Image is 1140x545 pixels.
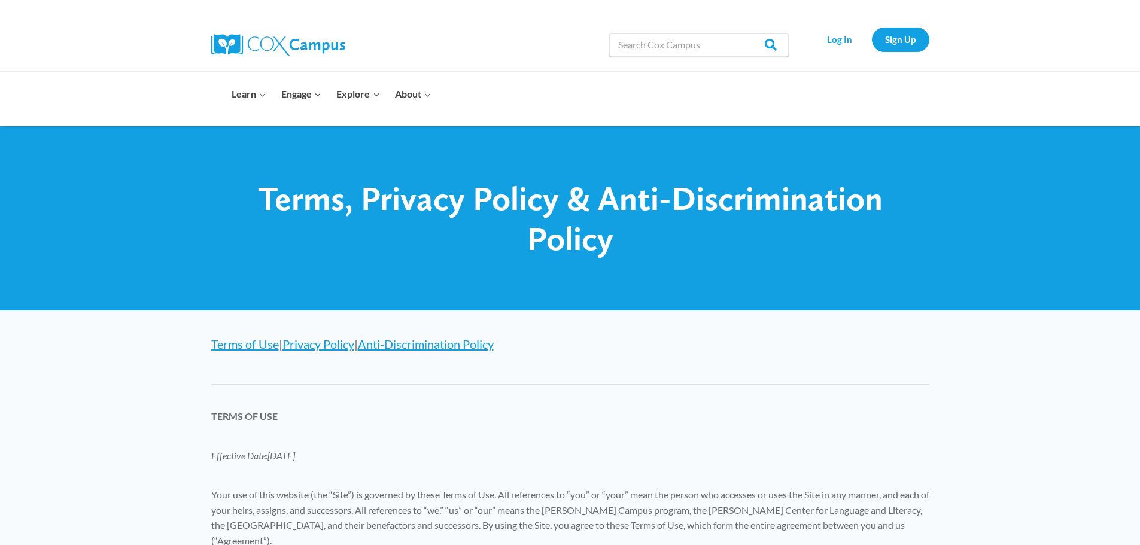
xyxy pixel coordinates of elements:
[211,410,278,422] b: TERMS OF USE
[358,337,494,351] a: Anti-Discrimination Policy
[232,86,266,102] span: Learn
[281,86,321,102] span: Engage
[211,178,929,258] h1: Terms, Privacy Policy & Anti-Discrimination Policy
[282,337,354,351] a: Privacy Policy
[336,86,379,102] span: Explore
[795,18,929,71] nav: Secondary Navigation
[395,86,431,102] span: About
[609,33,789,57] input: Search Cox Campus
[211,337,279,351] a: Terms of Use
[211,450,295,461] i: Effective Date:[DATE]
[872,28,929,52] a: Sign Up
[814,28,866,52] a: Log In
[205,72,439,126] nav: Primary Navigation
[211,34,345,56] img: Cox Campus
